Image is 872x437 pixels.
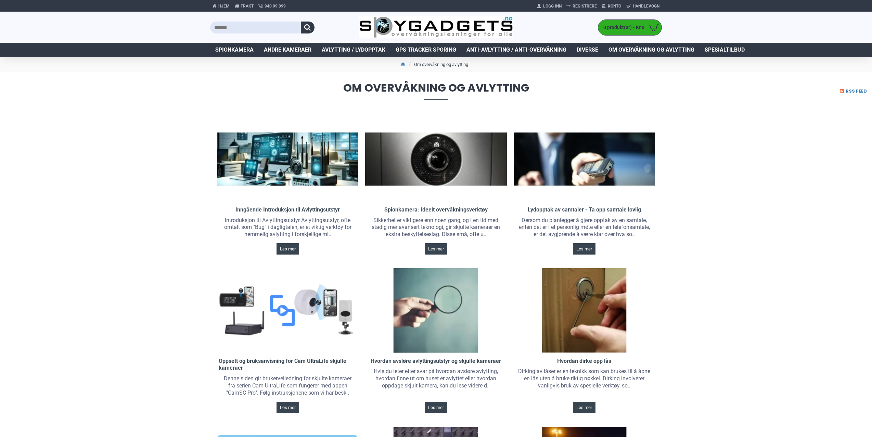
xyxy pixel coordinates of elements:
[846,89,867,93] span: RSS Feed
[514,366,655,391] div: Dirking av låser er en teknikk som kan brukes til å åpne en lås uten å bruke riktig nøkkel. Dirki...
[280,247,296,251] span: Les mer
[576,247,592,251] span: Les mer
[576,405,592,410] span: Les mer
[564,1,599,12] a: Registrere
[700,43,750,57] a: Spesialtilbud
[371,358,501,365] a: Hvordan avsløre avlyttingsutstyr og skjulte kameraer
[265,3,286,9] span: 940 99 099
[624,1,662,12] a: Handlevogn
[210,82,662,100] span: Om overvåkning og avlytting
[322,46,385,54] span: Avlytting / Lydopptak
[384,206,488,214] a: Spionkamera: Ideelt overvåkningsverktøy
[217,373,358,398] div: Denne siden gir brukerveiledning for skjulte kameraer fra serien Cam UltraLife som fungerer med a...
[461,43,572,57] a: Anti-avlytting / Anti-overvåkning
[573,243,595,255] a: Les mer
[428,405,444,410] span: Les mer
[608,3,621,9] span: Konto
[317,43,390,57] a: Avlytting / Lydopptak
[218,3,230,9] span: Hjem
[603,43,700,57] a: Om overvåkning og avlytting
[425,243,447,255] a: Les mer
[219,358,357,372] a: Oppsett og bruksanvisning for Cam UltraLife skjulte kameraer
[359,16,513,39] img: SpyGadgets.no
[543,3,562,9] span: Logg Inn
[210,43,259,57] a: Spionkamera
[428,247,444,251] span: Les mer
[608,46,694,54] span: Om overvåkning og avlytting
[573,3,597,9] span: Registrere
[215,46,254,54] span: Spionkamera
[235,206,340,214] a: Inngående Introduksjon til Avlyttingsutstyr
[705,46,745,54] span: Spesialtilbud
[280,405,296,410] span: Les mer
[365,366,506,391] div: Hvis du leter etter svar på hvordan avsløre avlytting, hvordan finne ut om huset er avlyttet elle...
[365,215,506,240] div: Sikkerhet er viktigere enn noen gang, og i en tid med stadig mer avansert teknologi, gir skjulte ...
[241,3,254,9] span: Frakt
[277,243,299,255] a: Les mer
[840,89,869,94] a: RSS Feed
[396,46,456,54] span: GPS Tracker Sporing
[277,402,299,413] a: Les mer
[599,1,624,12] a: Konto
[264,46,311,54] span: Andre kameraer
[598,24,646,31] span: 0 produkt(er) - Kr 0
[577,46,598,54] span: Diverse
[390,43,461,57] a: GPS Tracker Sporing
[535,1,564,12] a: Logg Inn
[259,43,317,57] a: Andre kameraer
[557,358,611,365] a: Hvordan dirke opp lås
[217,215,358,240] div: Introduksjon til Avlyttingsutstyr Avlyttingsutstyr, ofte omtalt som "Bug" i dagligtalen, er et vi...
[466,46,566,54] span: Anti-avlytting / Anti-overvåkning
[528,206,641,214] a: Lydopptak av samtaler - Ta opp samtale lovlig
[425,402,447,413] a: Les mer
[514,215,655,240] div: Dersom du planlegger å gjøre opptak av en samtale, enten det er i et personlig møte eller en tele...
[573,402,595,413] a: Les mer
[633,3,659,9] span: Handlevogn
[572,43,603,57] a: Diverse
[598,20,662,35] a: 0 produkt(er) - Kr 0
